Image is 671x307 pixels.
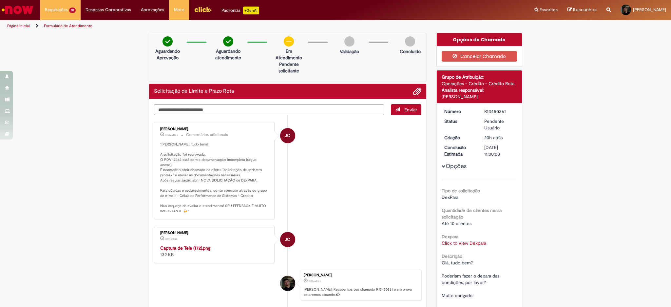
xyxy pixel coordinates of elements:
div: [PERSON_NAME] [160,231,269,235]
p: Aguardando atendimento [212,48,244,61]
span: DexPara [442,194,458,200]
a: Página inicial [7,23,30,29]
span: JC [285,128,290,144]
time: 26/08/2025 21:02:31 [484,135,503,141]
a: Formulário de Atendimento [44,23,92,29]
p: [PERSON_NAME]! Recebemos seu chamado R13450361 e em breve estaremos atuando. [304,287,418,297]
span: 31m atrás [165,237,177,241]
b: Dexpara [442,234,458,240]
b: Quantidade de clientes nessa solicitação [442,207,502,220]
div: Padroniza [221,7,259,14]
a: Rascunhos [567,7,597,13]
img: img-circle-grey.png [344,36,355,47]
h2: Solicitação de Limite e Prazo Rota Histórico de tíquete [154,88,234,94]
img: click_logo_yellow_360x200.png [194,5,212,14]
span: 20h atrás [484,135,503,141]
span: Até 10 clientes [442,221,471,226]
span: 30m atrás [165,133,178,137]
b: Tipo de solicitação [442,188,480,194]
img: check-circle-green.png [163,36,173,47]
div: [PERSON_NAME] [304,273,418,277]
p: "[PERSON_NAME], tudo bem? A solicitação foi reprovada. O PDV 12343 está com a documentação incomp... [160,142,269,214]
button: Cancelar Chamado [442,51,517,62]
div: Gabriel Braga Diniz [280,276,295,291]
img: img-circle-grey.png [405,36,415,47]
span: Rascunhos [573,7,597,13]
time: 26/08/2025 21:02:31 [309,279,321,283]
p: Concluído [400,48,421,55]
div: [PERSON_NAME] [442,93,517,100]
dt: Criação [439,134,480,141]
div: Jonas Correia [280,232,295,247]
img: circle-minus.png [284,36,294,47]
li: Gabriel Braga Diniz [154,270,421,301]
div: [PERSON_NAME] [160,127,269,131]
div: R13450361 [484,108,515,115]
div: 26/08/2025 21:02:31 [484,134,515,141]
img: check-circle-green.png [223,36,233,47]
span: 31 [69,8,76,13]
span: Olá, tudo bem? Poderiam fazer o depara das condições, por favor? Muito obrigado! [442,260,501,298]
dt: Conclusão Estimada [439,144,480,157]
dt: Número [439,108,480,115]
div: [DATE] 11:00:00 [484,144,515,157]
div: Grupo de Atribuição: [442,74,517,80]
div: 132 KB [160,245,269,258]
time: 27/08/2025 16:18:07 [165,237,177,241]
button: Adicionar anexos [413,87,421,96]
p: Pendente solicitante [273,61,305,74]
span: Enviar [404,107,417,113]
textarea: Digite sua mensagem aqui... [154,104,384,115]
span: [PERSON_NAME] [633,7,666,12]
p: Aguardando Aprovação [152,48,183,61]
div: Pendente Usuário [484,118,515,131]
small: Comentários adicionais [186,132,228,138]
time: 27/08/2025 16:18:39 [165,133,178,137]
ul: Trilhas de página [5,20,442,32]
dt: Status [439,118,480,125]
span: Requisições [45,7,68,13]
b: Descrição [442,253,462,259]
span: Despesas Corporativas [86,7,131,13]
img: ServiceNow [1,3,34,16]
span: 20h atrás [309,279,321,283]
span: JC [285,232,290,247]
span: Aprovações [141,7,164,13]
div: Jonas Correia [280,128,295,143]
button: Enviar [391,104,421,115]
a: Click to view Dexpara [442,240,486,246]
a: Captura de Tela (172).png [160,245,210,251]
p: +GenAi [243,7,259,14]
span: Favoritos [540,7,558,13]
div: Opções do Chamado [437,33,522,46]
span: More [174,7,184,13]
div: Operações - Crédito - Crédito Rota [442,80,517,87]
p: Validação [340,48,359,55]
div: Analista responsável: [442,87,517,93]
p: Em Atendimento [273,48,305,61]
